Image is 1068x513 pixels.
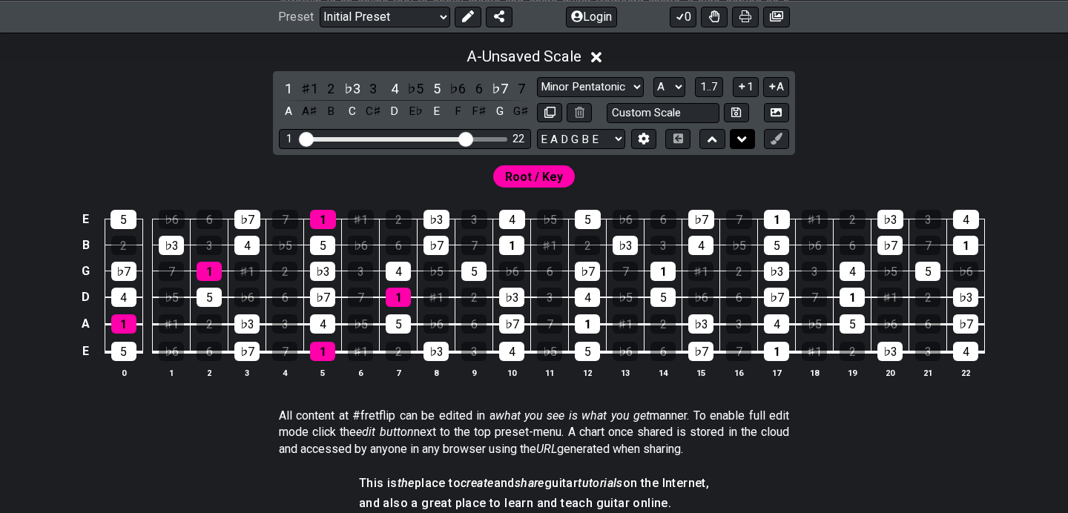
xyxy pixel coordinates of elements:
[730,129,755,149] button: Move down
[427,79,446,99] div: toggle scale degree
[159,236,184,255] div: ♭3
[386,288,411,307] div: 1
[386,314,411,334] div: 5
[77,337,95,365] td: E
[650,210,676,229] div: 6
[613,262,638,281] div: 7
[461,210,487,229] div: 3
[650,236,676,255] div: 3
[461,476,493,490] em: create
[386,262,411,281] div: 4
[915,314,940,334] div: 6
[455,365,493,380] th: 9
[840,236,865,255] div: 6
[266,365,304,380] th: 4
[840,262,865,281] div: 4
[461,262,487,281] div: 5
[796,365,834,380] th: 18
[278,10,314,24] span: Preset
[234,210,260,229] div: ♭7
[569,365,607,380] th: 12
[279,129,531,149] div: Visible fret range
[607,365,645,380] th: 13
[953,262,978,281] div: ♭6
[448,102,467,122] div: toggle pitch class
[688,236,713,255] div: 4
[701,6,728,27] button: Toggle Dexterity for all fretkits
[359,495,709,512] h4: and also a great place to learn and teach guitar online.
[613,288,638,307] div: ♭5
[234,288,260,307] div: ♭6
[320,6,450,27] select: Preset
[763,6,790,27] button: Create image
[953,314,978,334] div: ♭7
[536,442,557,456] em: URL
[386,342,411,361] div: 2
[386,236,411,255] div: 6
[613,210,639,229] div: ♭6
[575,236,600,255] div: 2
[720,365,758,380] th: 16
[469,102,489,122] div: toggle pitch class
[228,365,266,380] th: 3
[105,365,142,380] th: 0
[915,288,940,307] div: 2
[877,210,903,229] div: ♭3
[578,476,623,490] em: tutorials
[537,210,563,229] div: ♭5
[300,79,320,99] div: toggle scale degree
[840,314,865,334] div: 5
[512,79,531,99] div: toggle scale degree
[688,342,713,361] div: ♭7
[423,210,449,229] div: ♭3
[732,6,759,27] button: Print
[764,342,789,361] div: 1
[726,210,752,229] div: 7
[197,210,222,229] div: 6
[310,314,335,334] div: 4
[159,262,184,281] div: 7
[726,342,751,361] div: 7
[871,365,909,380] th: 20
[682,365,720,380] th: 15
[724,103,749,123] button: Store user defined scale
[512,102,531,122] div: toggle pitch class
[537,314,562,334] div: 7
[915,210,941,229] div: 3
[398,476,415,490] em: the
[495,408,650,423] em: what you see is what you get
[726,262,751,281] div: 2
[348,210,374,229] div: ♯1
[567,103,592,123] button: Delete
[877,314,903,334] div: ♭6
[356,425,413,439] em: edit button
[461,288,487,307] div: 2
[343,79,362,99] div: toggle scale degree
[733,77,758,97] button: 1
[304,365,342,380] th: 5
[575,342,600,361] div: 5
[321,102,340,122] div: toggle pitch class
[802,288,827,307] div: 7
[427,102,446,122] div: toggle pitch class
[909,365,947,380] th: 21
[537,288,562,307] div: 3
[310,288,335,307] div: ♭7
[455,6,481,27] button: Edit Preset
[423,262,449,281] div: ♭5
[272,236,297,255] div: ♭5
[321,79,340,99] div: toggle scale degree
[764,103,789,123] button: Create Image
[197,262,222,281] div: 1
[300,102,320,122] div: toggle pitch class
[359,475,709,492] h4: This is place to and guitar on the Internet,
[575,210,601,229] div: 5
[310,262,335,281] div: ♭3
[279,102,298,122] div: toggle pitch class
[348,314,373,334] div: ♭5
[665,129,690,149] button: Toggle horizontal chord view
[726,236,751,255] div: ♭5
[386,210,412,229] div: 2
[272,210,298,229] div: 7
[461,314,487,334] div: 6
